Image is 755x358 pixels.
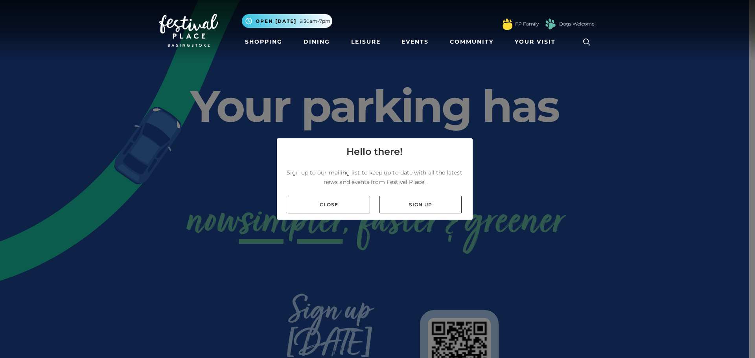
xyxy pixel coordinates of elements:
a: Shopping [242,35,285,49]
p: Sign up to our mailing list to keep up to date with all the latest news and events from Festival ... [283,168,466,187]
a: Community [447,35,497,49]
a: Dining [300,35,333,49]
a: Dogs Welcome! [559,20,596,28]
a: Close [288,196,370,213]
a: Your Visit [512,35,563,49]
img: Festival Place Logo [159,14,218,47]
button: Open [DATE] 9.30am-7pm [242,14,332,28]
a: Leisure [348,35,384,49]
span: Open [DATE] [256,18,296,25]
span: 9.30am-7pm [300,18,330,25]
a: Sign up [379,196,462,213]
span: Your Visit [515,38,556,46]
h4: Hello there! [346,145,403,159]
a: FP Family [515,20,539,28]
a: Events [398,35,432,49]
